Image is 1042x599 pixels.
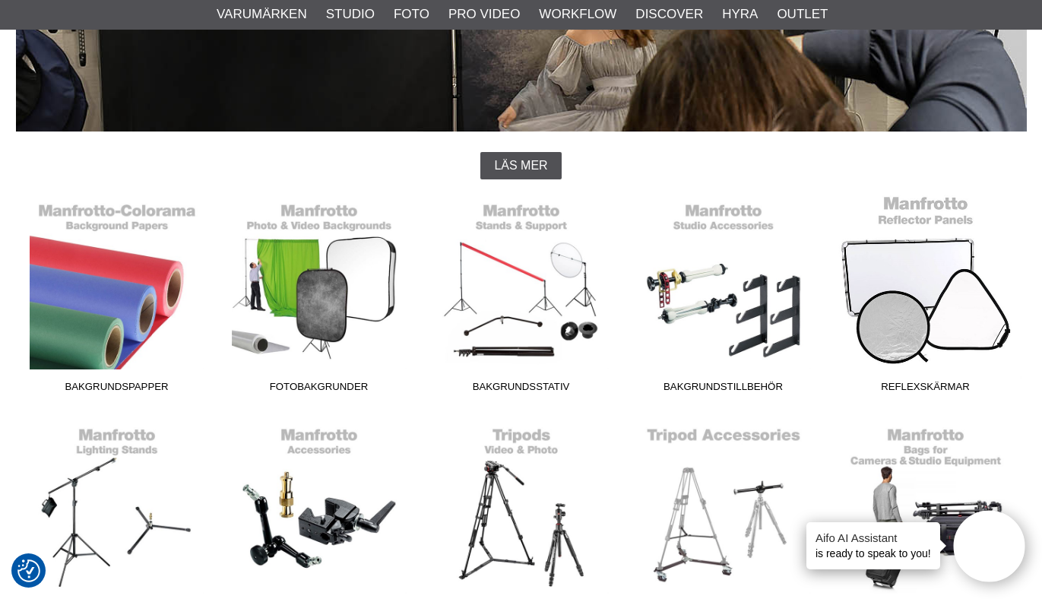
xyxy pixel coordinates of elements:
a: Hyra [722,5,758,24]
img: Revisit consent button [17,559,40,582]
span: Reflexskärmar [825,379,1027,400]
span: Bakgrundstillbehör [622,379,825,400]
a: Bakgrundsstativ [420,195,622,400]
span: Läs mer [494,159,547,173]
a: Studio [326,5,375,24]
h4: Aifo AI Assistant [816,530,931,546]
a: Bakgrundstillbehör [622,195,825,400]
a: Discover [635,5,703,24]
span: Bakgrundspapper [16,379,218,400]
span: Fotobakgrunder [218,379,420,400]
button: Samtyckesinställningar [17,557,40,585]
a: Workflow [539,5,616,24]
div: is ready to speak to you! [806,522,940,569]
a: Outlet [777,5,828,24]
a: Varumärken [217,5,307,24]
a: Fotobakgrunder [218,195,420,400]
a: Foto [394,5,429,24]
a: Reflexskärmar [825,195,1027,400]
a: Bakgrundspapper [16,195,218,400]
span: Bakgrundsstativ [420,379,622,400]
a: Pro Video [448,5,520,24]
